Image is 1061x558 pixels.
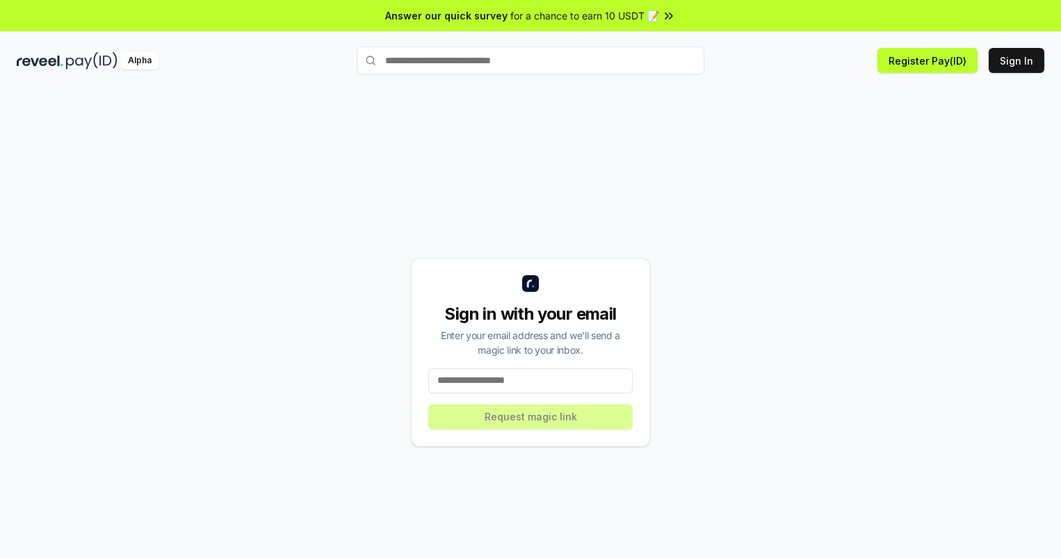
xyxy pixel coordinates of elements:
img: reveel_dark [17,52,63,69]
div: Enter your email address and we’ll send a magic link to your inbox. [428,328,633,357]
img: pay_id [66,52,118,69]
span: for a chance to earn 10 USDT 📝 [510,8,659,23]
div: Alpha [120,52,159,69]
img: logo_small [522,275,539,292]
button: Sign In [989,48,1044,73]
span: Answer our quick survey [385,8,508,23]
div: Sign in with your email [428,303,633,325]
button: Register Pay(ID) [877,48,978,73]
